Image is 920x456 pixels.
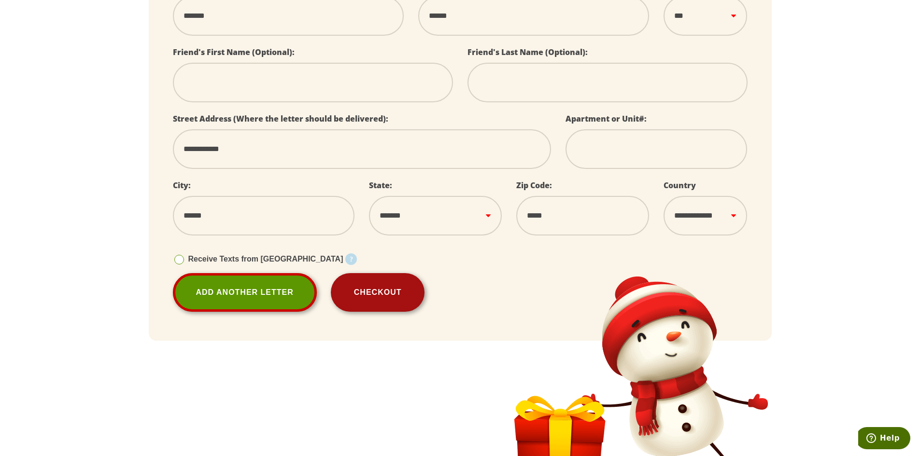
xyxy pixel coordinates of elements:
[173,273,317,312] a: Add Another Letter
[173,47,295,57] label: Friend's First Name (Optional):
[858,427,910,451] iframe: Opens a widget where you can find more information
[188,255,343,263] span: Receive Texts from [GEOGRAPHIC_DATA]
[467,47,588,57] label: Friend's Last Name (Optional):
[664,180,696,191] label: Country
[173,113,388,124] label: Street Address (Where the letter should be delivered):
[516,180,552,191] label: Zip Code:
[173,180,191,191] label: City:
[369,180,392,191] label: State:
[331,273,425,312] button: Checkout
[566,113,647,124] label: Apartment or Unit#:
